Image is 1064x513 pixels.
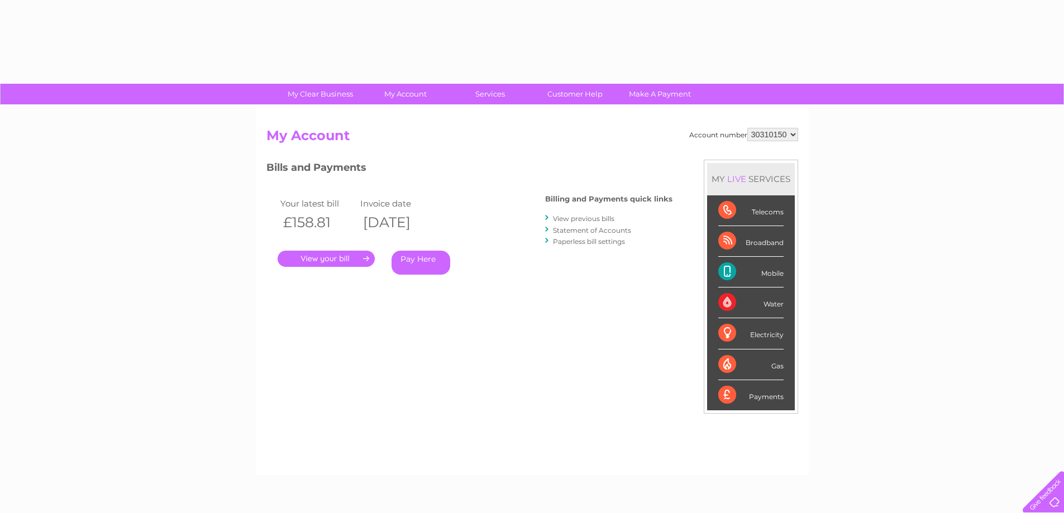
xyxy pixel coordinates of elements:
a: Statement of Accounts [553,226,631,234]
a: Customer Help [529,84,621,104]
a: My Account [359,84,451,104]
a: . [278,251,375,267]
a: My Clear Business [274,84,366,104]
div: Payments [718,380,784,410]
td: Invoice date [357,196,438,211]
a: View previous bills [553,214,614,223]
h2: My Account [266,128,798,149]
div: LIVE [725,174,748,184]
a: Paperless bill settings [553,237,625,246]
div: Electricity [718,318,784,349]
a: Services [444,84,536,104]
div: MY SERVICES [707,163,795,195]
a: Make A Payment [614,84,706,104]
div: Telecoms [718,195,784,226]
div: Broadband [718,226,784,257]
div: Mobile [718,257,784,287]
h4: Billing and Payments quick links [545,195,672,203]
a: Pay Here [392,251,450,275]
h3: Bills and Payments [266,160,672,179]
div: Gas [718,349,784,380]
th: [DATE] [357,211,438,234]
th: £158.81 [278,211,358,234]
div: Water [718,287,784,318]
div: Account number [689,128,798,141]
td: Your latest bill [278,196,358,211]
